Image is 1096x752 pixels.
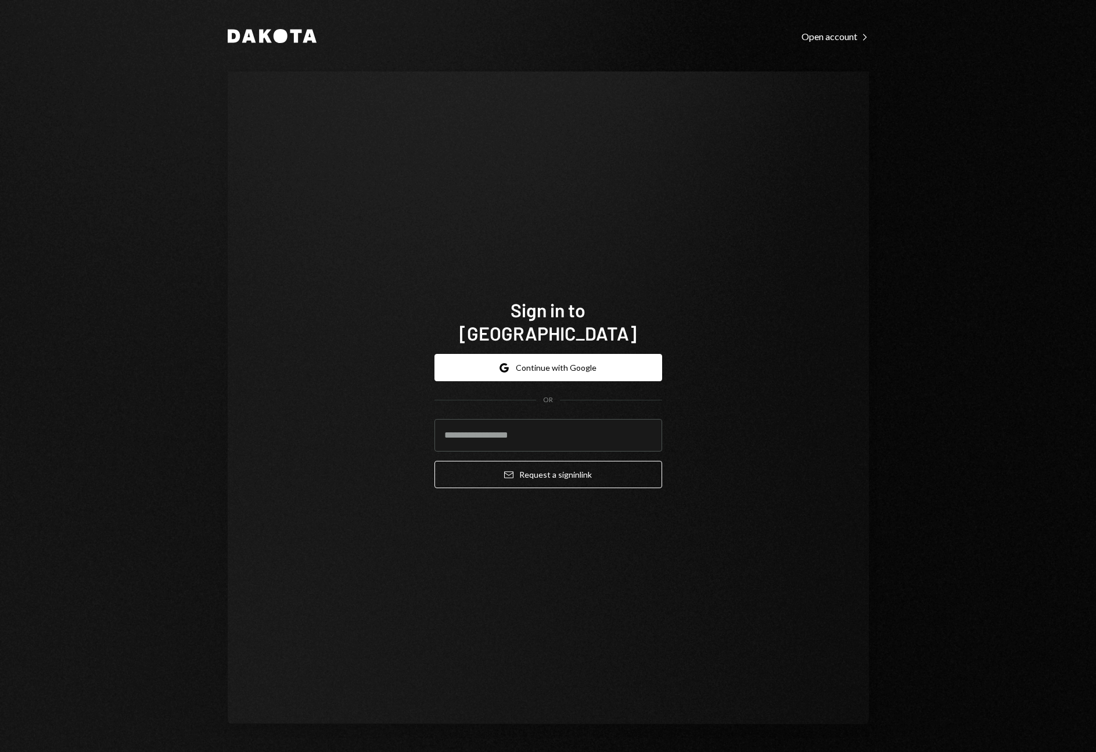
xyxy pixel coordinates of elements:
[434,354,662,381] button: Continue with Google
[434,461,662,488] button: Request a signinlink
[434,298,662,345] h1: Sign in to [GEOGRAPHIC_DATA]
[543,395,553,405] div: OR
[802,30,869,42] a: Open account
[802,31,869,42] div: Open account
